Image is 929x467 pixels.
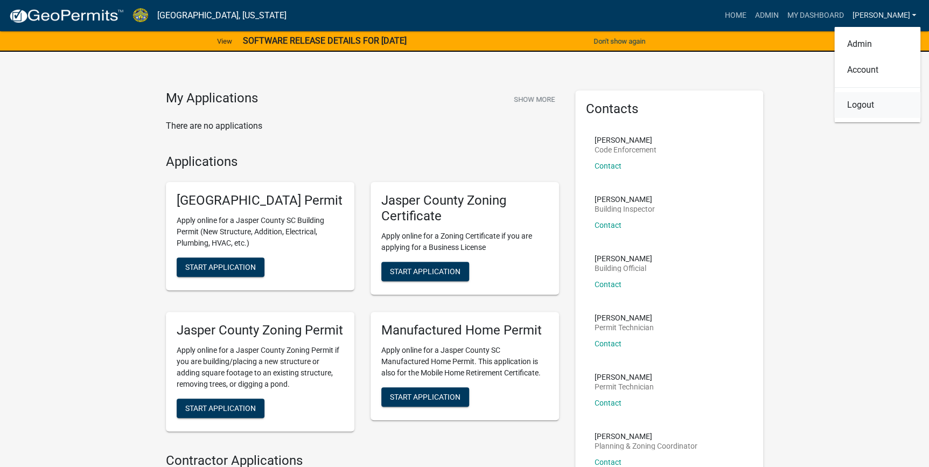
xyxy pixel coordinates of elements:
[381,262,469,281] button: Start Application
[390,392,460,401] span: Start Application
[848,5,920,26] a: [PERSON_NAME]
[157,6,287,25] a: [GEOGRAPHIC_DATA], [US_STATE]
[720,5,750,26] a: Home
[166,154,559,170] h4: Applications
[595,433,697,440] p: [PERSON_NAME]
[595,324,654,331] p: Permit Technician
[381,323,548,338] h5: Manufactured Home Permit
[834,31,920,57] a: Admin
[750,5,783,26] a: Admin
[595,255,652,262] p: [PERSON_NAME]
[783,5,848,26] a: My Dashboard
[595,162,621,170] a: Contact
[381,231,548,253] p: Apply online for a Zoning Certificate if you are applying for a Business License
[166,120,559,133] p: There are no applications
[177,193,344,208] h5: [GEOGRAPHIC_DATA] Permit
[509,90,559,108] button: Show More
[595,339,621,348] a: Contact
[595,221,621,229] a: Contact
[177,323,344,338] h5: Jasper County Zoning Permit
[595,280,621,289] a: Contact
[185,403,256,412] span: Start Application
[213,32,236,50] a: View
[595,373,654,381] p: [PERSON_NAME]
[595,264,652,272] p: Building Official
[595,196,655,203] p: [PERSON_NAME]
[595,383,654,391] p: Permit Technician
[595,314,654,322] p: [PERSON_NAME]
[243,36,407,46] strong: SOFTWARE RELEASE DETAILS FOR [DATE]
[166,90,258,107] h4: My Applications
[381,193,548,224] h5: Jasper County Zoning Certificate
[595,399,621,407] a: Contact
[132,8,149,23] img: Jasper County, South Carolina
[381,387,469,407] button: Start Application
[834,92,920,118] a: Logout
[589,32,649,50] button: Don't show again
[185,263,256,271] span: Start Application
[177,345,344,390] p: Apply online for a Jasper County Zoning Permit if you are building/placing a new structure or add...
[390,267,460,275] span: Start Application
[834,57,920,83] a: Account
[166,154,559,440] wm-workflow-list-section: Applications
[381,345,548,379] p: Apply online for a Jasper County SC Manufactured Home Permit. This application is also for the Mo...
[595,458,621,466] a: Contact
[595,146,656,154] p: Code Enforcement
[177,257,264,277] button: Start Application
[595,205,655,213] p: Building Inspector
[177,215,344,249] p: Apply online for a Jasper County SC Building Permit (New Structure, Addition, Electrical, Plumbin...
[595,442,697,450] p: Planning & Zoning Coordinator
[595,136,656,144] p: [PERSON_NAME]
[586,101,753,117] h5: Contacts
[177,399,264,418] button: Start Application
[834,27,920,122] div: [PERSON_NAME]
